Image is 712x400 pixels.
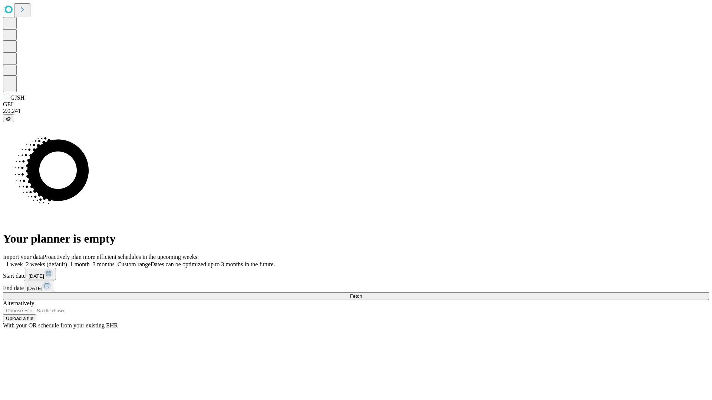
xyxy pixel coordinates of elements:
span: Custom range [118,261,151,267]
button: [DATE] [26,268,56,280]
span: [DATE] [27,286,42,291]
button: Upload a file [3,314,36,322]
span: 1 week [6,261,23,267]
span: GJSH [10,94,24,101]
span: With your OR schedule from your existing EHR [3,322,118,329]
span: Dates can be optimized up to 3 months in the future. [151,261,275,267]
div: 2.0.241 [3,108,709,114]
span: 3 months [93,261,115,267]
div: End date [3,280,709,292]
div: Start date [3,268,709,280]
span: Proactively plan more efficient schedules in the upcoming weeks. [43,254,199,260]
span: [DATE] [29,273,44,279]
span: Alternatively [3,300,34,306]
span: 1 month [70,261,90,267]
span: Fetch [350,293,362,299]
h1: Your planner is empty [3,232,709,246]
div: GEI [3,101,709,108]
button: Fetch [3,292,709,300]
span: 2 weeks (default) [26,261,67,267]
span: @ [6,116,11,121]
button: @ [3,114,14,122]
span: Import your data [3,254,43,260]
button: [DATE] [24,280,54,292]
